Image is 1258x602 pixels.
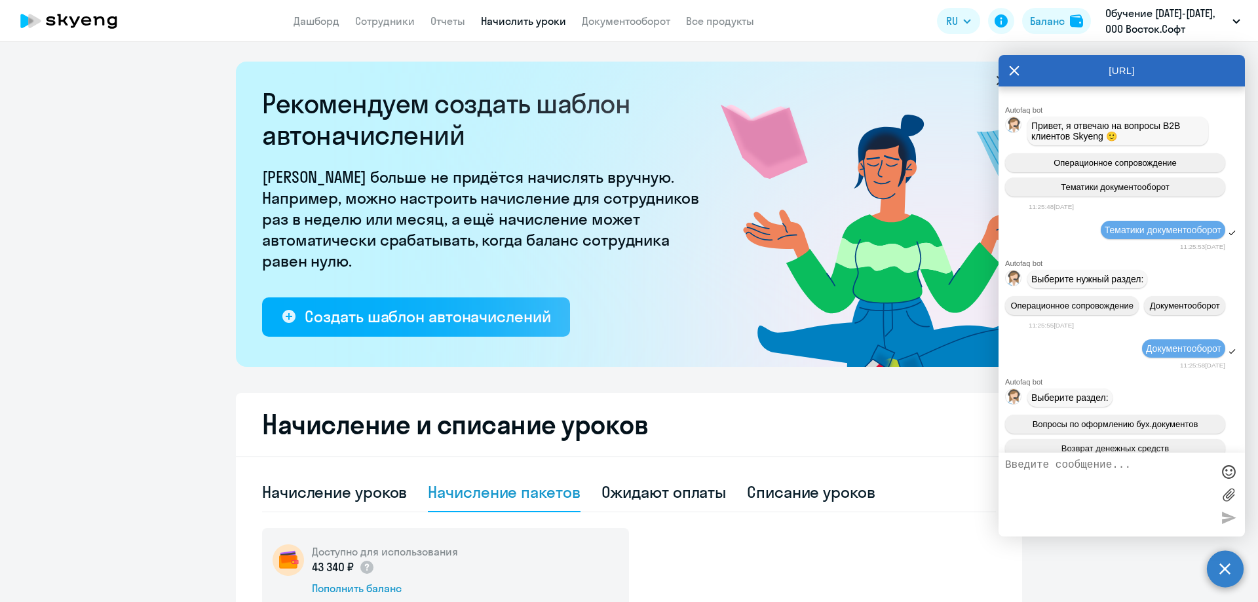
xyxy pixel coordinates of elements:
p: [PERSON_NAME] больше не придётся начислять вручную. Например, можно настроить начисление для сотр... [262,166,708,271]
span: Тематики документооборот [1105,225,1221,235]
button: Возврат денежных средств [1005,439,1225,458]
button: Операционное сопровождение [1005,296,1139,315]
div: Баланс [1030,13,1065,29]
time: 11:25:53[DATE] [1180,243,1225,250]
div: Autofaq bot [1005,378,1245,386]
img: bot avatar [1006,117,1022,136]
p: 43 340 ₽ [312,559,375,576]
img: balance [1070,14,1083,28]
button: Обучение [DATE]-[DATE], ООО Восток.Софт [1099,5,1247,37]
span: RU [946,13,958,29]
h2: Рекомендуем создать шаблон автоначислений [262,88,708,151]
a: Все продукты [686,14,754,28]
a: Отчеты [430,14,465,28]
button: Документооборот [1144,296,1225,315]
button: Тематики документооборот [1005,178,1225,197]
span: Выберите раздел: [1031,392,1109,403]
a: Начислить уроки [481,14,566,28]
div: Autofaq bot [1005,106,1245,114]
p: Обучение [DATE]-[DATE], ООО Восток.Софт [1105,5,1227,37]
a: Документооборот [582,14,670,28]
span: Операционное сопровождение [1010,301,1134,310]
div: Пополнить баланс [312,581,458,595]
div: Создать шаблон автоначислений [305,306,550,327]
img: bot avatar [1006,389,1022,408]
div: Начисление пакетов [428,481,580,502]
span: Возврат денежных средств [1061,443,1169,453]
h2: Начисление и списание уроков [262,409,996,440]
a: Сотрудники [355,14,415,28]
button: RU [937,8,980,34]
a: Дашборд [294,14,339,28]
div: Начисление уроков [262,481,407,502]
span: Выберите нужный раздел: [1031,274,1143,284]
div: Списание уроков [747,481,875,502]
time: 11:25:48[DATE] [1029,203,1074,210]
span: Привет, я отвечаю на вопросы B2B клиентов Skyeng 🙂 [1031,121,1183,141]
img: bot avatar [1006,271,1022,290]
div: Ожидают оплаты [601,481,727,502]
time: 11:25:55[DATE] [1029,322,1074,329]
button: Операционное сопровождение [1005,153,1225,172]
button: Создать шаблон автоначислений [262,297,570,337]
span: Вопросы по оформлению бух.документов [1033,419,1198,429]
button: Балансbalance [1022,8,1091,34]
span: Тематики документооборот [1061,182,1170,192]
label: Лимит 10 файлов [1219,485,1238,504]
time: 11:25:58[DATE] [1180,362,1225,369]
span: Операционное сопровождение [1054,158,1177,168]
button: Вопросы по оформлению бух.документов [1005,415,1225,434]
span: Документооборот [1146,343,1221,354]
span: Документооборот [1150,301,1220,310]
img: wallet-circle.png [273,544,304,576]
h5: Доступно для использования [312,544,458,559]
div: Autofaq bot [1005,259,1245,267]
